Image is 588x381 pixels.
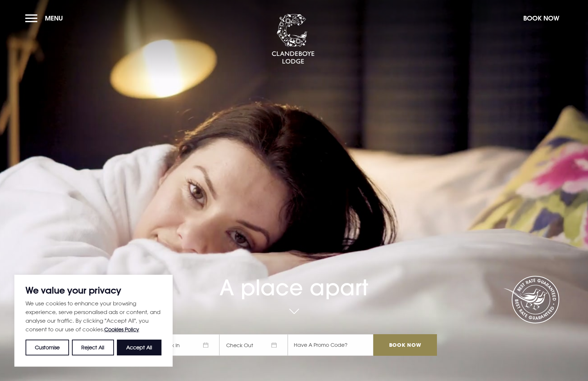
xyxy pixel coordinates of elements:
a: Cookies Policy [104,326,139,332]
img: Clandeboye Lodge [272,14,315,64]
p: We use cookies to enhance your browsing experience, serve personalised ads or content, and analys... [26,299,161,334]
p: We value your privacy [26,286,161,295]
button: Book Now [520,10,563,26]
input: Have A Promo Code? [288,334,373,356]
span: Check Out [219,334,288,356]
button: Customise [26,340,69,355]
h1: A place apart [151,252,437,300]
input: Book Now [373,334,437,356]
button: Menu [25,10,67,26]
span: Check In [151,334,219,356]
div: We value your privacy [14,275,173,367]
button: Reject All [72,340,114,355]
button: Accept All [117,340,161,355]
span: Menu [45,14,63,22]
